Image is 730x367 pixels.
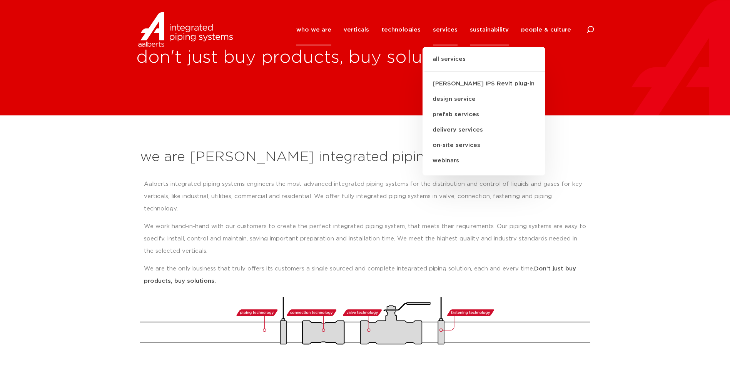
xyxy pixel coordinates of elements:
a: prefab services [423,107,545,122]
a: technologies [381,14,421,45]
a: all services [423,55,545,72]
a: design service [423,92,545,107]
a: verticals [344,14,369,45]
a: delivery services [423,122,545,138]
p: Aalberts integrated piping systems engineers the most advanced integrated piping systems for the ... [144,178,586,215]
nav: Menu [296,14,571,45]
p: We work hand-in-hand with our customers to create the perfect integrated piping system, that meet... [144,220,586,257]
a: sustainability [470,14,509,45]
a: services [433,14,458,45]
a: webinars [423,153,545,168]
a: people & culture [521,14,571,45]
a: [PERSON_NAME] IPS Revit plug-in [423,76,545,92]
a: on-site services [423,138,545,153]
p: We are the only business that truly offers its customers a single sourced and complete integrated... [144,263,586,287]
h2: we are [PERSON_NAME] integrated piping systems [140,148,590,167]
ul: services [423,47,545,175]
a: who we are [296,14,331,45]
